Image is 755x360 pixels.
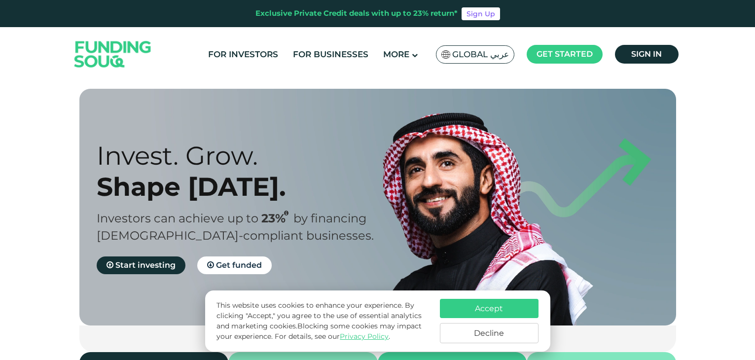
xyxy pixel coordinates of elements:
[206,46,281,63] a: For Investors
[97,171,395,202] div: Shape [DATE].
[65,30,161,79] img: Logo
[440,323,539,343] button: Decline
[440,299,539,318] button: Accept
[462,7,500,20] a: Sign Up
[255,8,458,19] div: Exclusive Private Credit deals with up to 23% return*
[216,322,422,341] span: Blocking some cookies may impact your experience.
[284,211,288,216] i: 23% IRR (expected) ~ 15% Net yield (expected)
[290,46,371,63] a: For Businesses
[97,211,258,225] span: Investors can achieve up to
[216,260,262,270] span: Get funded
[97,256,185,274] a: Start investing
[537,49,593,59] span: Get started
[340,332,389,341] a: Privacy Policy
[275,332,390,341] span: For details, see our .
[97,140,395,171] div: Invest. Grow.
[216,300,430,342] p: This website uses cookies to enhance your experience. By clicking "Accept," you agree to the use ...
[383,49,409,59] span: More
[452,49,509,60] span: Global عربي
[261,211,293,225] span: 23%
[115,260,176,270] span: Start investing
[615,45,679,64] a: Sign in
[441,50,450,59] img: SA Flag
[631,49,662,59] span: Sign in
[197,256,272,274] a: Get funded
